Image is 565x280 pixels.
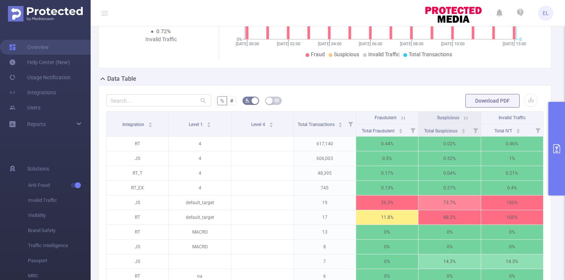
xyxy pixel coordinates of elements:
[294,166,356,180] p: 48,395
[107,166,168,180] p: RT_T
[276,42,300,46] tspan: [DATE] 02:00
[9,70,71,85] a: Usage Notification
[356,210,418,225] p: 11.8%
[9,40,49,55] a: Overview
[169,240,231,254] p: MACRO
[465,94,520,108] button: Download PDF
[294,254,356,269] p: 7
[470,124,481,136] i: Filter menu
[516,128,520,130] i: icon: caret-up
[27,121,46,127] span: Reports
[398,128,403,132] div: Sort
[424,128,458,134] span: Total Suspicious
[418,210,480,225] p: 88.2%
[107,74,136,83] h2: Data Table
[481,225,543,239] p: 0%
[169,166,231,180] p: 4
[107,254,168,269] p: JS
[375,115,397,120] span: Fraudulent
[169,151,231,166] p: 4
[441,42,464,46] tspan: [DATE] 10:00
[107,195,168,210] p: JS
[356,254,418,269] p: 0%
[156,28,171,34] span: 0.72%
[418,166,480,180] p: 0.04%
[481,181,543,195] p: 0.4%
[28,193,91,208] span: Invalid Traffic
[237,37,242,42] tspan: 0%
[481,151,543,166] p: 1%
[356,195,418,210] p: 26.3%
[481,210,543,225] p: 100%
[169,137,231,151] p: 4
[298,122,336,127] span: Total Transactions
[338,121,343,123] i: icon: caret-up
[356,240,418,254] p: 0%
[356,225,418,239] p: 0%
[409,51,452,57] span: Total Transactions
[269,124,273,126] i: icon: caret-down
[28,238,91,253] span: Traffic Intelligence
[368,51,400,57] span: Invalid Traffic
[494,128,513,134] span: Total IVT
[236,42,259,46] tspan: [DATE] 00:00
[251,122,266,127] span: Level 4
[107,181,168,195] p: RT_EX
[356,137,418,151] p: 0.44%
[356,166,418,180] p: 0.17%
[107,151,168,166] p: JS
[294,240,356,254] p: 8
[294,210,356,225] p: 17
[269,121,273,126] div: Sort
[107,240,168,254] p: JS
[294,151,356,166] p: 606,003
[220,98,224,104] span: %
[28,223,91,238] span: Brand Safety
[28,208,91,223] span: Visibility
[418,225,480,239] p: 0%
[169,225,231,239] p: MACRO
[106,94,211,106] input: Search...
[543,6,549,21] span: EL
[148,121,153,123] i: icon: caret-up
[519,37,522,42] tspan: 0
[275,98,279,103] i: icon: table
[107,225,168,239] p: RT
[294,195,356,210] p: 19
[481,240,543,254] p: 0%
[28,253,91,268] span: Passport
[533,124,543,136] i: Filter menu
[207,121,211,126] div: Sort
[338,121,343,126] div: Sort
[408,124,418,136] i: Filter menu
[334,51,359,57] span: Suspicious
[207,121,211,123] i: icon: caret-up
[418,151,480,166] p: 0.52%
[399,128,403,130] i: icon: caret-up
[418,240,480,254] p: 0%
[311,51,325,57] span: Fraud
[418,195,480,210] p: 73.7%
[189,122,204,127] span: Level 1
[27,117,46,132] a: Reports
[461,128,466,132] div: Sort
[9,55,70,70] a: Help Center (New)
[148,121,153,126] div: Sort
[499,115,526,120] span: Invalid Traffic
[135,35,187,43] div: Invalid Traffic
[28,178,91,193] span: Anti-Fraud
[418,254,480,269] p: 14.3%
[230,98,233,104] span: #
[9,100,40,115] a: Users
[148,124,153,126] i: icon: caret-down
[400,42,423,46] tspan: [DATE] 08:00
[318,42,341,46] tspan: [DATE] 04:00
[356,151,418,166] p: 0.5%
[481,166,543,180] p: 0.21%
[516,128,520,132] div: Sort
[481,254,543,269] p: 14.3%
[461,128,465,130] i: icon: caret-up
[169,195,231,210] p: default_target
[503,42,526,46] tspan: [DATE] 13:00
[516,130,520,132] i: icon: caret-down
